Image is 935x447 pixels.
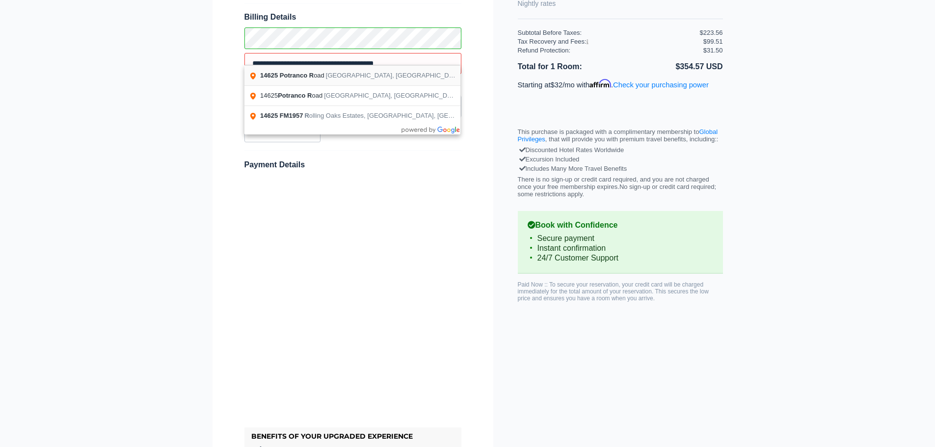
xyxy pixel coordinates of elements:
div: Includes Many More Travel Benefits [520,164,721,173]
div: Discounted Hotel Rates Worldwide [520,145,721,155]
div: Tax Recovery and Fees: [518,38,700,45]
span: Potranco R [280,72,314,79]
p: This purchase is packaged with a complimentary membership to , that will provide you with premium... [518,128,723,143]
span: Affirm [589,79,611,88]
div: $223.56 [700,29,723,36]
a: Check your purchasing power - Learn more about Affirm Financing (opens in modal) [613,81,709,89]
div: $99.51 [703,38,723,45]
a: Global Privileges [518,128,718,143]
span: Payment Details [244,160,305,169]
div: Subtotal Before Taxes: [518,29,700,36]
span: R [304,112,309,119]
span: 14625 FM1957 [260,112,303,119]
li: Instant confirmation [528,243,713,253]
iframe: Secure payment input frame [242,173,463,421]
iframe: PayPal Message 1 [518,98,723,107]
div: Excursion Included [520,155,721,164]
li: $354.57 USD [620,60,723,73]
p: Starting at /mo with . [518,79,723,89]
b: Book with Confidence [528,221,713,230]
div: $31.50 [703,47,723,54]
p: There is no sign-up or credit card required, and you are not charged once your free membership ex... [518,176,723,198]
span: oad [260,72,326,79]
div: Refund Protection: [518,47,703,54]
span: Potranco R [278,92,312,99]
li: Total for 1 Room: [518,60,620,73]
li: Secure payment [528,234,713,243]
span: $32 [551,81,563,89]
span: [GEOGRAPHIC_DATA], [GEOGRAPHIC_DATA], [GEOGRAPHIC_DATA] [324,92,530,99]
span: [GEOGRAPHIC_DATA], [GEOGRAPHIC_DATA], [GEOGRAPHIC_DATA] [326,72,532,79]
span: Billing Details [244,13,461,22]
span: olling Oaks Estates, [GEOGRAPHIC_DATA], [GEOGRAPHIC_DATA], [GEOGRAPHIC_DATA] [304,112,573,119]
span: 14625 [260,72,278,79]
span: No sign-up or credit card required; some restrictions apply. [518,183,717,198]
span: 14625 oad [260,92,324,99]
span: Paid Now :: To secure your reservation, your credit card will be charged immediately for the tota... [518,281,709,302]
li: 24/7 Customer Support [528,253,713,263]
